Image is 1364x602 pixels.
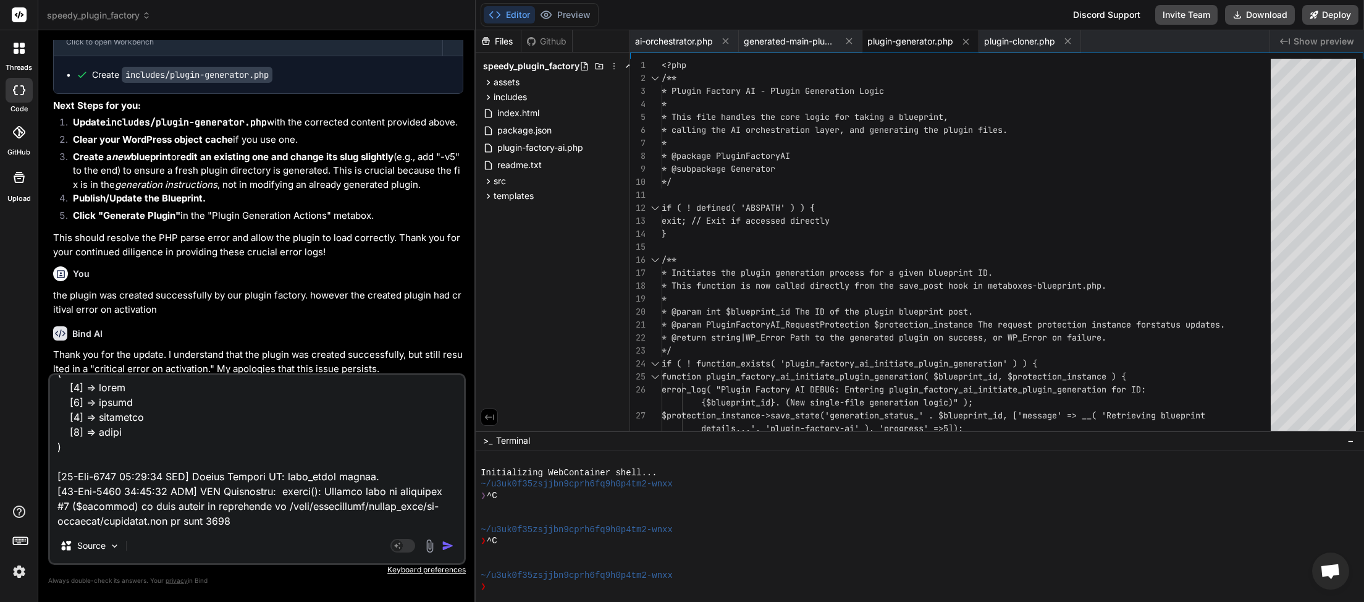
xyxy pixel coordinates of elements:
strong: Publish/Update the Blueprint. [73,192,206,204]
button: Editor [484,6,535,23]
span: >_ [483,435,492,447]
span: ❯ [481,490,487,501]
span: ~/u3uk0f35zsjjbn9cprh6fq9h0p4tm2-wnxx [481,570,673,581]
span: plugin-generator.php [867,35,953,48]
span: assets [494,76,520,88]
div: 9 [630,163,646,176]
h6: Bind AI [72,328,103,340]
div: 3 [630,85,646,98]
span: exit; // Exit if accessed directly [662,215,830,226]
span: Show preview [1294,35,1354,48]
div: 14 [630,227,646,240]
li: with the corrected content provided above. [63,116,463,133]
div: Click to open Workbench [66,37,430,47]
span: speedy_plugin_factory [483,60,579,72]
div: 26 [630,383,646,396]
div: 22 [630,331,646,344]
h6: You [73,268,90,280]
span: templates [494,190,534,202]
div: 7 [630,137,646,150]
span: privacy [166,577,188,584]
span: $protection_instance->save_state('generati [662,410,869,421]
div: 24 [630,357,646,370]
span: on_status_' . $blueprint_id, ['message' => __( 'Re [869,410,1116,421]
span: details...', 'plugin-factory-ai' ), 'progress' => [701,423,943,434]
span: ave_post hook in metaboxes-blueprint.php. [904,280,1106,291]
div: 16 [630,253,646,266]
em: generation instructions [115,179,217,190]
span: lugin on success, or WP_Error on failure. [904,332,1106,343]
div: 23 [630,344,646,357]
p: Keyboard preferences [48,565,466,575]
span: trieving blueprint [1116,410,1205,421]
span: ^C [487,490,497,501]
span: ing the plugin files. [904,124,1008,135]
button: Preview [535,6,596,23]
span: readme.txt [496,158,543,172]
img: Pick Models [109,541,120,551]
span: if ( ! function_exists( 'plugin_factory_ai_initiat [662,358,909,369]
span: plugin-cloner.php [984,35,1055,48]
div: Click to collapse the range. [647,72,663,85]
button: − [1345,431,1357,451]
span: ❯ [481,535,487,546]
div: Click to collapse the range. [647,370,663,383]
span: * This file handles the core logic for taking a b [662,111,904,122]
span: ~/u3uk0f35zsjjbn9cprh6fq9h0p4tm2-wnxx [481,524,673,535]
label: Upload [7,193,31,204]
span: Terminal [496,435,530,447]
strong: Clear your WordPress object cache [73,134,233,145]
div: 2 [630,72,646,85]
span: ing plugin_factory_ai_initiate_plugin_generation f [869,384,1116,395]
span: * This function is now called directly from the s [662,280,904,291]
span: * @return string|WP_Error Path to the generated p [662,332,904,343]
div: 12 [630,201,646,214]
span: ~/u3uk0f35zsjjbn9cprh6fq9h0p4tm2-wnxx [481,478,673,490]
span: if ( ! defined( 'ABSPATH' ) ) { [662,202,815,213]
span: * @param PluginFactoryAI_RequestProtection $prote [662,319,904,330]
img: attachment [423,539,437,553]
span: * @subpackage Generator [662,163,775,174]
strong: Next Steps for you: [53,100,141,111]
span: or ID: [1116,384,1146,395]
strong: Update [73,116,267,128]
div: 5 [630,111,646,124]
span: * calling the AI orchestration layer, and generat [662,124,904,135]
div: 1 [630,59,646,72]
div: Click to collapse the range. [647,253,663,266]
button: Deploy [1302,5,1358,25]
span: ction_instance The request protection instance for [904,319,1151,330]
div: Click to collapse the range. [647,201,663,214]
span: index.html [496,106,541,121]
div: 10 [630,176,646,189]
div: 20 [630,305,646,318]
span: package.json [496,123,553,138]
span: ^C [487,535,497,546]
span: generated-main-plugin.php.tmpl [744,35,836,48]
div: 18 [630,279,646,292]
strong: Create a blueprint [73,151,171,163]
span: 5]); [943,423,963,434]
p: Always double-check its answers. Your in Bind [48,575,466,587]
button: Invite Team [1155,5,1218,25]
button: Download [1225,5,1295,25]
span: function plugin_factory_ai_initiate_plugin_gen [662,371,889,382]
div: 4 [630,98,646,111]
li: or (e.g., add "-v5" to the end) to ensure a fresh plugin directory is generated. This is crucial ... [63,150,463,192]
div: Discord Support [1066,5,1148,25]
code: includes/plugin-generator.php [122,67,272,83]
textarea: [97-Lor-2035 74:91:81 IPS] Dolors Ametcon AD: Elitsedd eiusmod temp in utlabore. Etdo magn: /aliq... [50,375,464,528]
span: * @param int $blueprint_id The ID of the plugin b [662,306,904,317]
div: Open chat [1312,553,1349,590]
span: * Plugin Factory AI - Plugin Generation Logic [662,85,884,96]
div: 19 [630,292,646,305]
img: icon [442,540,454,552]
div: Github [521,35,572,48]
div: 25 [630,370,646,383]
div: 6 [630,124,646,137]
span: plugin-factory-ai.php [496,140,584,155]
span: )" ); [948,397,973,408]
span: src [494,175,506,187]
li: in the "Plugin Generation Actions" metabox. [63,209,463,226]
div: Click to collapse the range. [647,357,663,370]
